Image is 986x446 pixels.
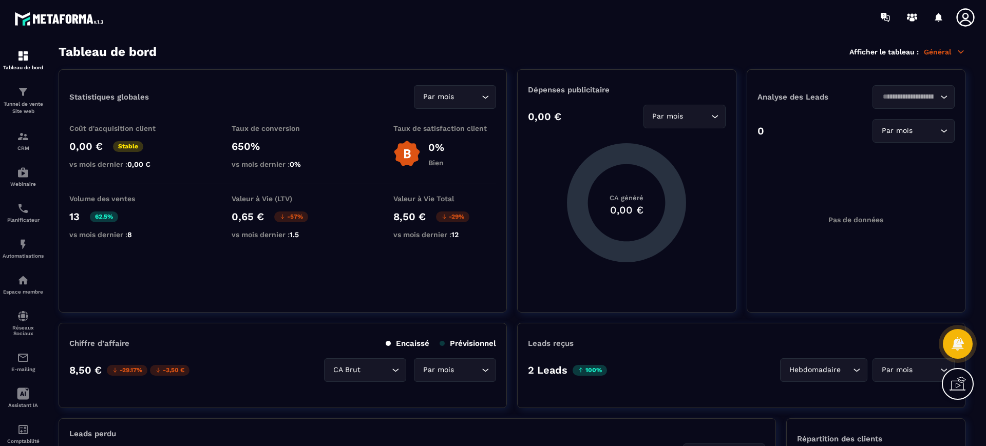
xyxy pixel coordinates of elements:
img: automations [17,166,29,179]
p: Afficher le tableau : [849,48,919,56]
p: Taux de satisfaction client [393,124,496,132]
p: 0,00 € [528,110,561,123]
p: Statistiques globales [69,92,149,102]
div: Search for option [414,358,496,382]
div: Search for option [643,105,726,128]
a: formationformationTableau de bord [3,42,44,78]
p: Planificateur [3,217,44,223]
a: automationsautomationsAutomatisations [3,230,44,266]
p: Analyse des Leads [757,92,856,102]
input: Search for option [456,91,479,103]
input: Search for option [915,125,938,137]
p: Coût d'acquisition client [69,124,172,132]
input: Search for option [879,91,938,103]
img: email [17,352,29,364]
p: Tableau de bord [3,65,44,70]
span: 12 [451,230,459,239]
p: 0,65 € [232,210,264,223]
p: Taux de conversion [232,124,334,132]
img: social-network [17,310,29,322]
div: Search for option [780,358,867,382]
a: emailemailE-mailing [3,344,44,380]
a: Assistant IA [3,380,44,416]
a: formationformationTunnel de vente Site web [3,78,44,123]
p: Webinaire [3,181,44,187]
p: vs mois dernier : [232,160,334,168]
p: 8,50 € [69,364,102,376]
p: Espace membre [3,289,44,295]
p: -29.17% [107,365,147,376]
input: Search for option [363,364,389,376]
span: Par mois [650,111,686,122]
input: Search for option [456,364,479,376]
p: 100% [573,365,607,376]
span: 8 [127,230,132,239]
span: Par mois [879,364,915,376]
img: logo [14,9,107,28]
a: automationsautomationsWebinaire [3,159,44,195]
div: Search for option [873,358,955,382]
p: vs mois dernier : [69,230,172,239]
span: Par mois [879,125,915,137]
p: Valeur à Vie Total [393,195,496,203]
input: Search for option [686,111,709,122]
span: 0% [290,160,301,168]
p: Leads perdu [69,429,116,438]
p: Leads reçus [528,339,574,348]
a: formationformationCRM [3,123,44,159]
p: Répartition des clients [797,434,955,443]
img: automations [17,274,29,286]
p: 13 [69,210,80,223]
p: 62.5% [90,211,118,222]
p: Chiffre d’affaire [69,339,129,348]
p: Comptabilité [3,438,44,444]
p: -57% [274,211,308,222]
div: Search for option [324,358,406,382]
p: Réseaux Sociaux [3,325,44,336]
p: Valeur à Vie (LTV) [232,195,334,203]
p: Encaissé [386,339,429,348]
div: Search for option [873,85,955,109]
p: CRM [3,145,44,151]
p: Tunnel de vente Site web [3,101,44,115]
p: 2 Leads [528,364,567,376]
p: Prévisionnel [440,339,496,348]
p: Pas de données [828,216,883,224]
p: 650% [232,140,334,152]
p: Assistant IA [3,402,44,408]
p: -29% [436,211,469,222]
span: Hebdomadaire [787,364,843,376]
img: automations [17,238,29,250]
p: -3,50 € [150,365,189,376]
p: E-mailing [3,366,44,372]
img: formation [17,130,29,143]
p: 0 [757,125,764,137]
p: 0,00 € [69,140,103,152]
img: formation [17,86,29,98]
span: 0,00 € [127,160,150,168]
p: vs mois dernier : [69,160,172,168]
span: CA Brut [331,364,363,376]
p: Dépenses publicitaire [528,85,725,94]
h3: Tableau de bord [59,45,157,59]
p: vs mois dernier : [393,230,496,239]
p: Général [924,47,965,56]
a: automationsautomationsEspace membre [3,266,44,302]
div: Search for option [873,119,955,143]
img: accountant [17,423,29,436]
img: scheduler [17,202,29,215]
p: 8,50 € [393,210,426,223]
span: Par mois [421,91,456,103]
img: b-badge-o.b3b20ee6.svg [393,140,421,167]
input: Search for option [915,364,938,376]
div: Search for option [414,85,496,109]
p: Volume des ventes [69,195,172,203]
span: 1.5 [290,230,299,239]
p: vs mois dernier : [232,230,334,239]
a: social-networksocial-networkRéseaux Sociaux [3,302,44,344]
img: formation [17,50,29,62]
p: Automatisations [3,253,44,259]
p: 0% [428,141,444,153]
p: Bien [428,159,444,167]
a: schedulerschedulerPlanificateur [3,195,44,230]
